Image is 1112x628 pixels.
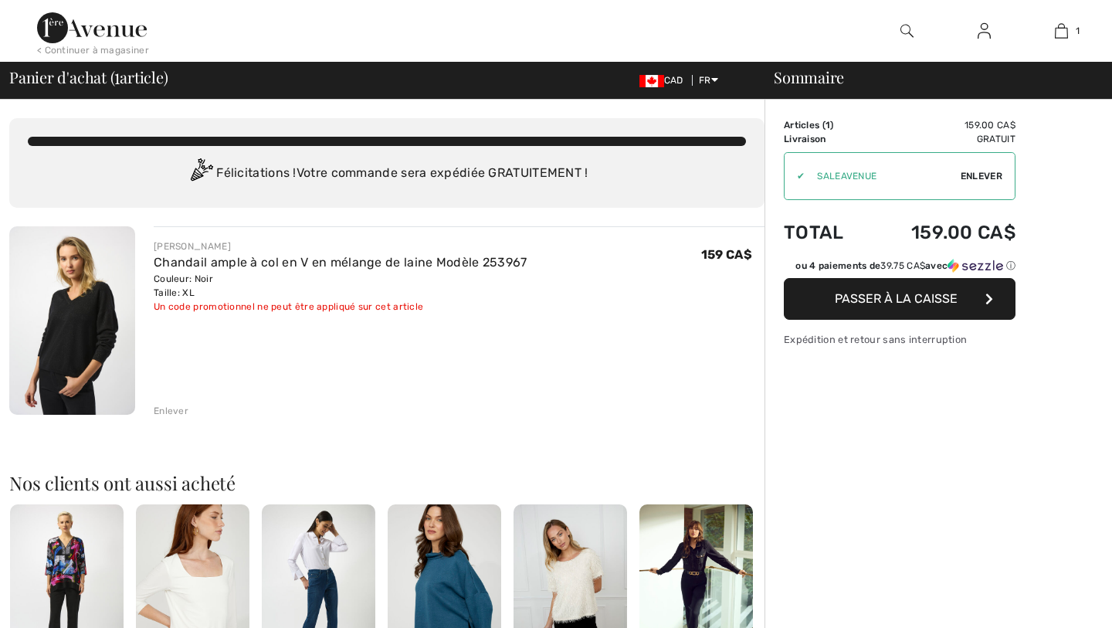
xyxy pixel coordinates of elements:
[1023,22,1099,40] a: 1
[1076,24,1080,38] span: 1
[699,75,718,86] span: FR
[37,43,149,57] div: < Continuer à magasiner
[868,206,1015,259] td: 159.00 CA$
[154,300,527,314] div: Un code promotionnel ne peut être appliqué sur cet article
[784,118,868,132] td: Articles ( )
[755,70,1103,85] div: Sommaire
[154,255,527,270] a: Chandail ample à col en V en mélange de laine Modèle 253967
[114,66,120,86] span: 1
[805,153,961,199] input: Code promo
[784,332,1015,347] div: Expédition et retour sans interruption
[639,75,690,86] span: CAD
[900,22,914,40] img: recherche
[948,259,1003,273] img: Sezzle
[880,260,925,271] span: 39.75 CA$
[978,22,991,40] img: Mes infos
[785,169,805,183] div: ✔
[826,120,830,131] span: 1
[784,206,868,259] td: Total
[784,259,1015,278] div: ou 4 paiements de39.75 CA$avecSezzle Cliquez pour en savoir plus sur Sezzle
[28,158,746,189] div: Félicitations ! Votre commande sera expédiée GRATUITEMENT !
[154,272,527,300] div: Couleur: Noir Taille: XL
[154,239,527,253] div: [PERSON_NAME]
[185,158,216,189] img: Congratulation2.svg
[784,278,1015,320] button: Passer à la caisse
[835,291,958,306] span: Passer à la caisse
[154,404,188,418] div: Enlever
[868,118,1015,132] td: 159.00 CA$
[961,169,1002,183] span: Enlever
[9,474,764,492] h2: Nos clients ont aussi acheté
[639,75,664,87] img: Canadian Dollar
[701,247,752,262] span: 159 CA$
[965,22,1003,41] a: Se connecter
[9,226,135,415] img: Chandail ample à col en V en mélange de laine Modèle 253967
[1055,22,1068,40] img: Mon panier
[784,132,868,146] td: Livraison
[795,259,1015,273] div: ou 4 paiements de avec
[868,132,1015,146] td: Gratuit
[37,12,147,43] img: 1ère Avenue
[9,70,168,85] span: Panier d'achat ( article)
